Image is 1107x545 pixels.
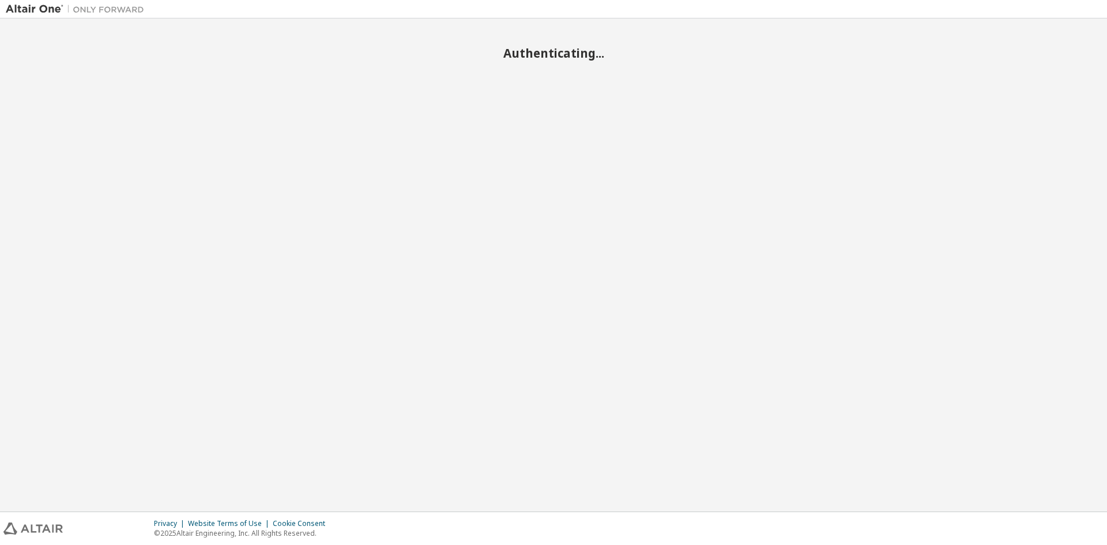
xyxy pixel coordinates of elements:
[273,519,332,528] div: Cookie Consent
[154,528,332,538] p: © 2025 Altair Engineering, Inc. All Rights Reserved.
[154,519,188,528] div: Privacy
[6,46,1101,61] h2: Authenticating...
[188,519,273,528] div: Website Terms of Use
[6,3,150,15] img: Altair One
[3,523,63,535] img: altair_logo.svg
